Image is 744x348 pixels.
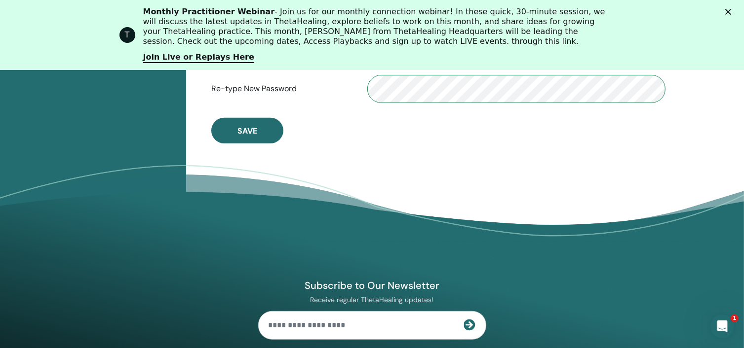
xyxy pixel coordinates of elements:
div: - Join us for our monthly connection webinar! In these quick, 30-minute session, we will discuss ... [143,7,609,46]
p: Receive regular ThetaHealing updates! [258,295,486,304]
label: Re-type New Password [204,79,360,98]
div: Close [725,9,735,15]
span: 1 [731,314,739,322]
h4: Subscribe to Our Newsletter [258,279,486,292]
button: Save [211,118,283,143]
b: Monthly Practitioner Webinar [143,7,275,16]
span: Save [237,126,257,136]
div: Profile image for ThetaHealing [119,27,135,43]
iframe: Intercom live chat [710,314,734,338]
a: Join Live or Replays Here [143,52,254,63]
